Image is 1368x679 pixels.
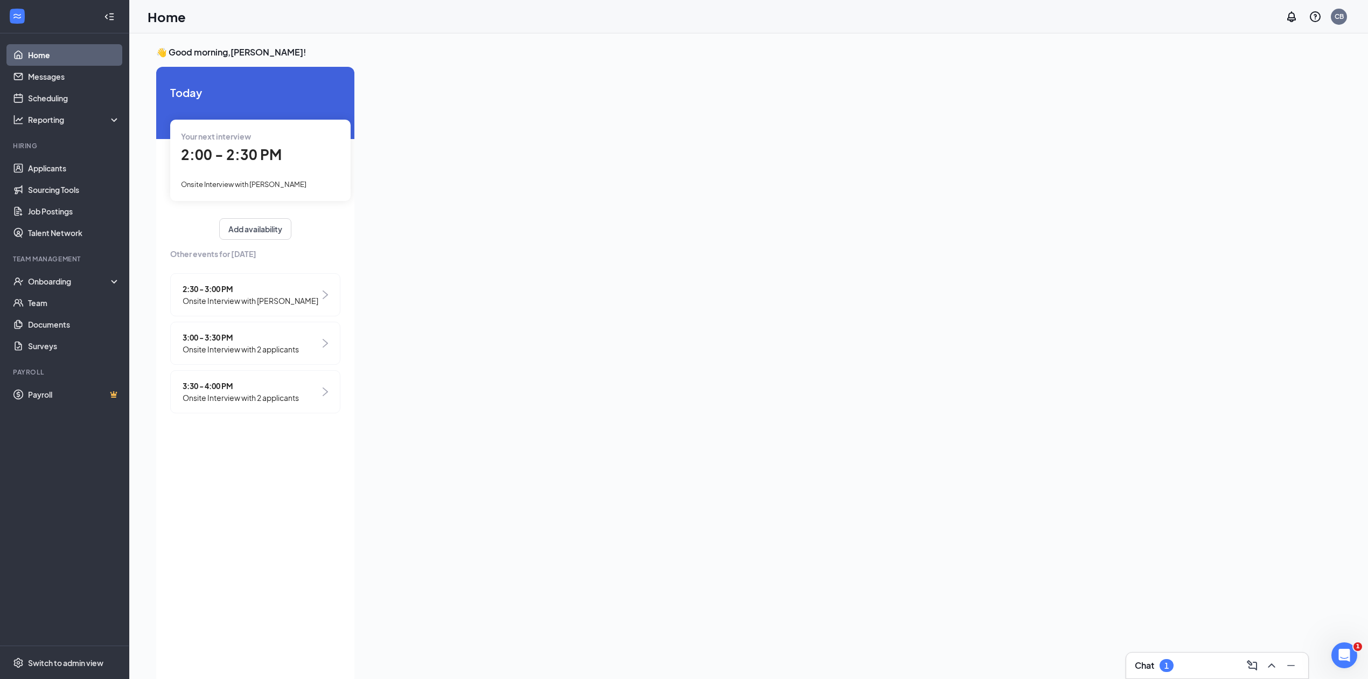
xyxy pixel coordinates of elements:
[104,11,115,22] svg: Collapse
[1164,661,1169,670] div: 1
[13,657,24,668] svg: Settings
[183,331,299,343] span: 3:00 - 3:30 PM
[28,114,121,125] div: Reporting
[1285,659,1297,672] svg: Minimize
[181,145,282,163] span: 2:00 - 2:30 PM
[13,368,118,377] div: Payroll
[1309,10,1322,23] svg: QuestionInfo
[28,66,120,87] a: Messages
[1335,12,1344,21] div: CB
[183,343,299,355] span: Onsite Interview with 2 applicants
[1246,659,1259,672] svg: ComposeMessage
[28,87,120,109] a: Scheduling
[183,392,299,404] span: Onsite Interview with 2 applicants
[1244,657,1261,674] button: ComposeMessage
[1282,657,1300,674] button: Minimize
[183,283,318,295] span: 2:30 - 3:00 PM
[13,276,24,287] svg: UserCheck
[13,114,24,125] svg: Analysis
[28,179,120,200] a: Sourcing Tools
[1285,10,1298,23] svg: Notifications
[183,295,318,307] span: Onsite Interview with [PERSON_NAME]
[28,314,120,335] a: Documents
[28,335,120,357] a: Surveys
[13,141,118,150] div: Hiring
[28,200,120,222] a: Job Postings
[170,248,340,260] span: Other events for [DATE]
[181,180,306,189] span: Onsite Interview with [PERSON_NAME]
[170,84,340,101] span: Today
[219,218,291,240] button: Add availability
[1265,659,1278,672] svg: ChevronUp
[183,380,299,392] span: 3:30 - 4:00 PM
[28,222,120,244] a: Talent Network
[1353,642,1362,651] span: 1
[28,276,111,287] div: Onboarding
[28,44,120,66] a: Home
[28,384,120,405] a: PayrollCrown
[181,131,251,141] span: Your next interview
[1263,657,1280,674] button: ChevronUp
[1135,660,1154,671] h3: Chat
[148,8,186,26] h1: Home
[12,11,23,22] svg: WorkstreamLogo
[156,46,966,58] h3: 👋 Good morning, [PERSON_NAME] !
[1331,642,1357,668] iframe: Intercom live chat
[28,292,120,314] a: Team
[28,157,120,179] a: Applicants
[13,254,118,264] div: Team Management
[28,657,103,668] div: Switch to admin view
